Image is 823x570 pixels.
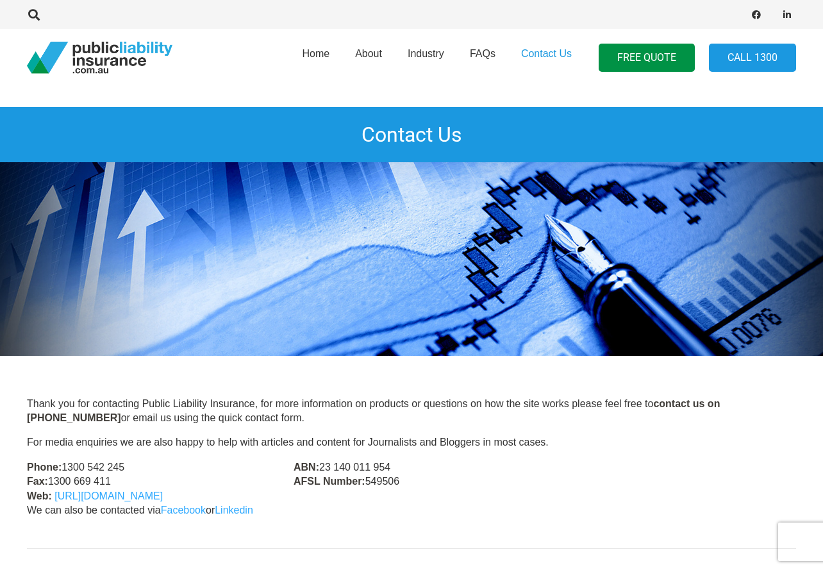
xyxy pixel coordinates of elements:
[302,48,329,59] span: Home
[27,435,796,449] p: For media enquiries we are also happy to help with articles and content for Journalists and Blogg...
[215,505,253,516] a: Linkedin
[778,6,796,24] a: LinkedIn
[355,48,382,59] span: About
[161,505,206,516] a: Facebook
[395,25,457,90] a: Industry
[508,25,585,90] a: Contact Us
[27,42,172,74] a: pli_logotransparent
[21,9,47,21] a: Search
[54,490,163,501] a: [URL][DOMAIN_NAME]
[27,490,52,501] strong: Web:
[709,44,796,72] a: Call 1300
[294,476,365,487] strong: AFSL Number:
[342,25,395,90] a: About
[521,48,572,59] span: Contact Us
[408,48,444,59] span: Industry
[289,25,342,90] a: Home
[294,462,319,473] strong: ABN:
[599,44,695,72] a: FREE QUOTE
[27,460,263,503] p: 1300 542 245 1300 669 411
[27,397,796,426] p: Thank you for contacting Public Liability Insurance, for more information on products or question...
[27,503,796,517] p: We can also be contacted via or
[27,476,48,487] strong: Fax:
[470,48,495,59] span: FAQs
[294,460,529,489] p: 23 140 011 954 549506
[457,25,508,90] a: FAQs
[747,6,765,24] a: Facebook
[27,462,62,473] strong: Phone:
